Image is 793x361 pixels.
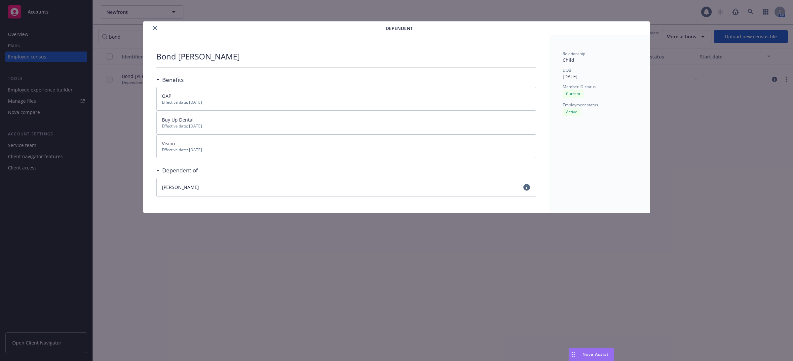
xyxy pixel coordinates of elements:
[569,348,577,361] div: Drag to move
[162,166,198,175] h3: Dependent of
[162,147,531,153] span: Effective date: [DATE]
[563,67,571,73] span: DOB
[162,140,175,147] span: Vision
[162,99,531,105] span: Effective date: [DATE]
[583,351,609,357] span: Nova Assist
[569,348,614,361] button: Nova Assist
[162,123,531,129] span: Effective date: [DATE]
[563,73,637,80] div: [DATE]
[563,51,585,56] span: Relationship
[563,108,581,116] div: Active
[563,90,584,98] div: Current
[563,102,598,108] span: Employment status
[563,56,637,63] div: Child
[79,21,714,213] div: details for plan Dependent
[162,117,194,123] span: Buy Up Dental
[156,76,184,84] div: Benefits
[563,84,596,90] span: Member ID status
[151,24,159,32] button: close
[162,184,199,190] span: [PERSON_NAME]
[156,166,198,175] div: Dependent of
[156,51,240,62] p: Bond [PERSON_NAME]
[386,25,413,32] span: Dependent
[523,183,531,191] a: circleInformation
[162,76,184,84] h3: Benefits
[162,93,171,99] span: OAP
